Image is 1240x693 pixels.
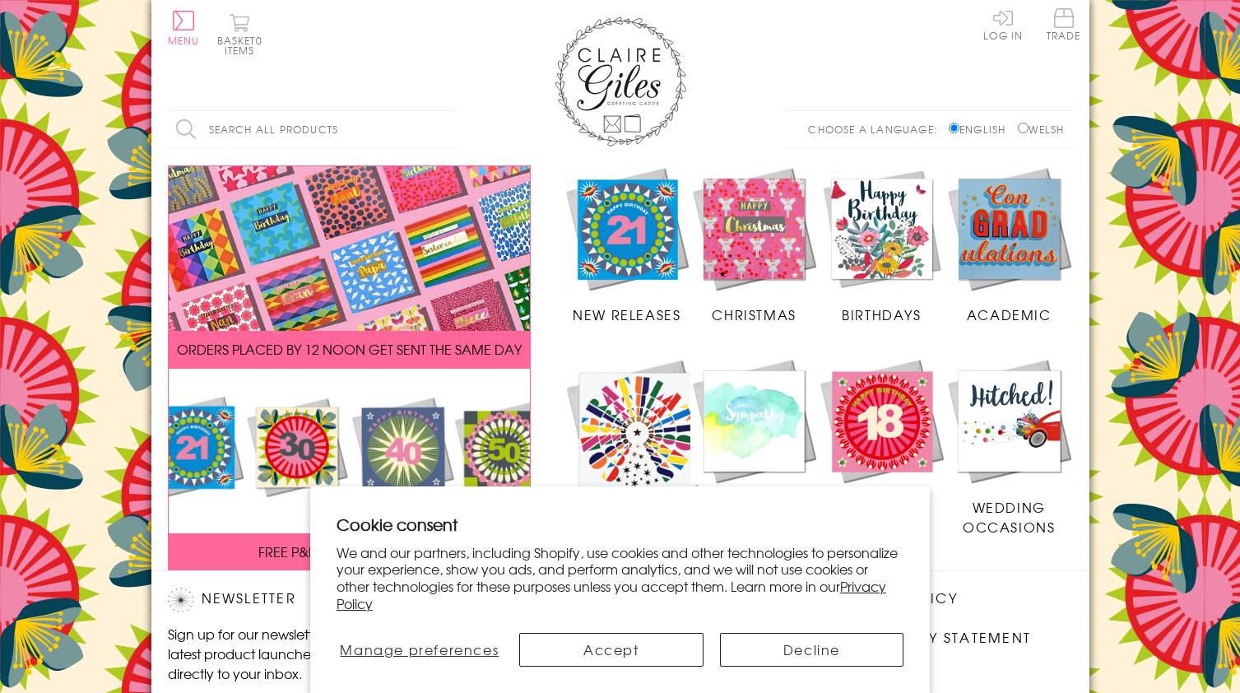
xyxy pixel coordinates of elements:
[712,305,796,324] span: Christmas
[842,305,921,324] span: Birthdays
[949,123,959,133] input: English
[168,624,448,683] p: Sign up for our newsletter to receive the latest product launches, news and offers directly to yo...
[690,165,818,325] a: Christmas
[808,122,945,137] p: Choose a language:
[555,16,686,147] img: Claire Giles Greetings Cards
[720,633,904,667] button: Decline
[1018,123,1029,133] input: Welsh
[945,357,1073,537] a: Wedding Occasions
[963,497,1055,537] span: Wedding Occasions
[949,122,1014,137] label: English
[818,357,945,517] a: Age Cards
[168,111,456,148] input: Search all products
[564,357,712,537] a: Congratulations
[564,165,691,325] a: New Releases
[439,111,456,148] input: Search
[983,8,1023,40] a: Log In
[177,339,522,359] span: ORDERS PLACED BY 12 NOON GET SENT THE SAME DAY
[337,576,886,613] a: Privacy Policy
[225,33,262,58] span: 0 items
[168,33,200,48] span: Menu
[1047,8,1081,44] a: Trade
[337,633,503,667] button: Manage preferences
[818,165,945,325] a: Birthdays
[337,513,904,536] h2: Cookie consent
[519,633,704,667] button: Accept
[967,305,1052,324] span: Academic
[168,588,448,612] h2: Newsletter
[258,542,439,561] span: FREE P&P ON ALL UK ORDERS
[340,640,499,659] span: Manage preferences
[168,11,200,45] button: Menu
[217,13,262,55] button: Basket0 items
[690,357,818,517] a: Sympathy
[573,305,680,324] span: New Releases
[945,165,1073,325] a: Academic
[1047,8,1081,40] span: Trade
[337,544,904,612] p: We and our partners, including Shopify, use cookies and other technologies to personalize your ex...
[1018,122,1065,137] label: Welsh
